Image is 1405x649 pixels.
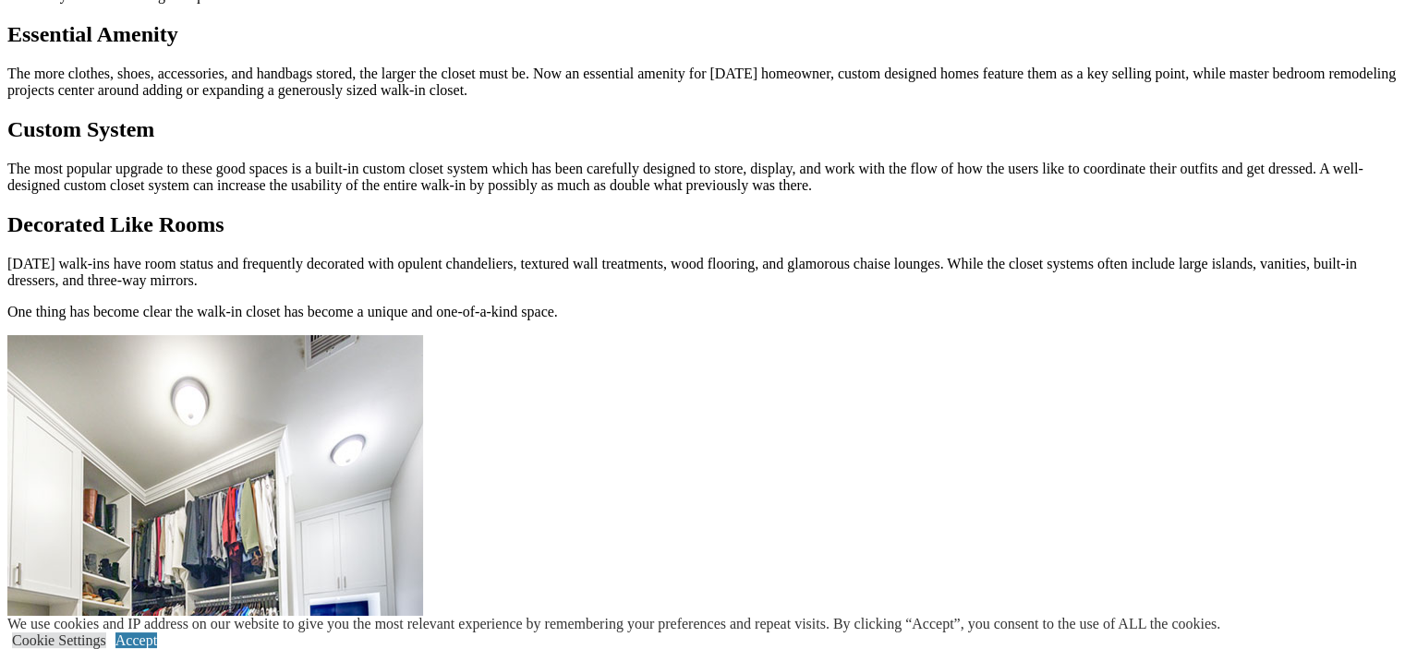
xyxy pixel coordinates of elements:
[7,304,1398,320] p: One thing has become clear the walk-in closet has become a unique and one-of-a-kind space.
[7,117,1398,142] h2: Custom System
[7,616,1220,632] div: We use cookies and IP address on our website to give you the most relevant experience by remember...
[7,212,1398,237] h2: Decorated Like Rooms
[115,632,157,648] a: Accept
[12,632,106,648] a: Cookie Settings
[7,22,1398,47] h2: Essential Amenity
[7,256,1398,289] p: [DATE] walk-ins have room status and frequently decorated with opulent chandeliers, textured wall...
[7,66,1398,99] p: The more clothes, shoes, accessories, and handbags stored, the larger the closet must be. Now an ...
[7,161,1398,194] p: The most popular upgrade to these good spaces is a built-in custom closet system which has been c...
